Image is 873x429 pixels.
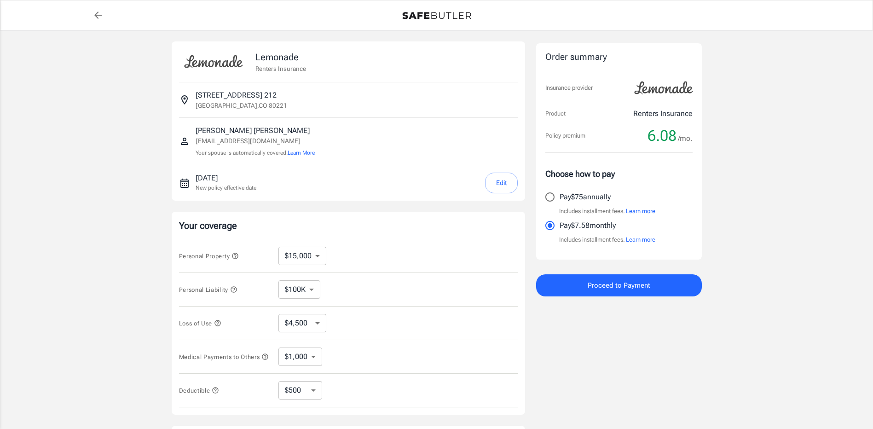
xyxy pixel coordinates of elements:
button: Personal Property [179,250,239,261]
p: Includes installment fees. [559,235,655,244]
svg: Insured address [179,94,190,105]
p: Renters Insurance [633,108,693,119]
button: Learn More [288,149,315,157]
p: [PERSON_NAME] [PERSON_NAME] [196,125,315,136]
p: Your coverage [179,219,518,232]
p: Product [545,109,566,118]
svg: New policy start date [179,178,190,189]
span: Deductible [179,387,220,394]
p: Pay $7.58 monthly [560,220,616,231]
span: Personal Liability [179,286,237,293]
p: Renters Insurance [255,64,306,73]
button: Deductible [179,385,220,396]
button: Learn more [626,207,655,216]
button: Learn more [626,235,655,244]
img: Lemonade [629,75,698,101]
span: Proceed to Payment [588,279,650,291]
span: Personal Property [179,253,239,260]
button: Loss of Use [179,318,221,329]
button: Medical Payments to Others [179,351,269,362]
p: Policy premium [545,131,585,140]
span: Loss of Use [179,320,221,327]
p: Choose how to pay [545,168,693,180]
p: Lemonade [255,50,306,64]
button: Edit [485,173,518,193]
p: [EMAIL_ADDRESS][DOMAIN_NAME] [196,136,315,146]
p: Includes installment fees. [559,207,655,216]
img: Lemonade [179,49,248,75]
p: [STREET_ADDRESS] 212 [196,90,277,101]
p: Pay $75 annually [560,191,611,203]
button: Personal Liability [179,284,237,295]
p: [DATE] [196,173,256,184]
span: /mo. [678,132,693,145]
button: Proceed to Payment [536,274,702,296]
p: [GEOGRAPHIC_DATA] , CO 80221 [196,101,287,110]
img: Back to quotes [402,12,471,19]
p: New policy effective date [196,184,256,192]
svg: Insured person [179,136,190,147]
div: Order summary [545,51,693,64]
a: back to quotes [89,6,107,24]
span: 6.08 [648,127,676,145]
p: Insurance provider [545,83,593,93]
span: Medical Payments to Others [179,354,269,360]
p: Your spouse is automatically covered. [196,149,315,157]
